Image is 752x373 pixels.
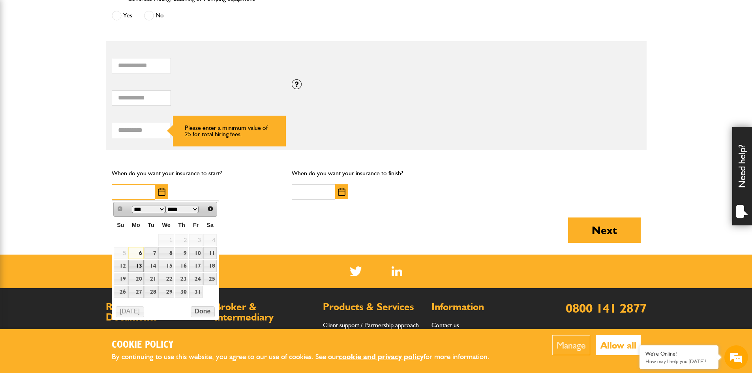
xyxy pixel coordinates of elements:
[158,260,174,272] a: 15
[189,260,203,272] a: 17
[158,286,174,298] a: 29
[112,351,503,363] p: By continuing to use this website, you agree to our use of cookies. See our for more information.
[203,247,217,259] a: 11
[596,335,641,355] button: Allow all
[175,273,188,285] a: 23
[128,273,144,285] a: 20
[144,273,158,285] a: 21
[203,260,217,272] a: 18
[205,203,216,214] a: Next
[214,302,315,322] h2: Broker & Intermediary
[323,321,419,329] a: Client support / Partnership approach
[128,286,144,298] a: 27
[568,217,641,243] button: Next
[148,222,154,228] span: Tuesday
[41,44,133,54] div: Chat with us now
[144,260,158,272] a: 14
[128,260,144,272] a: 13
[323,302,424,312] h2: Products & Services
[13,44,33,55] img: d_20077148190_company_1631870298795_20077148190
[431,302,532,312] h2: Information
[350,266,362,276] img: Twitter
[175,260,188,272] a: 16
[112,11,132,21] label: Yes
[175,286,188,298] a: 30
[10,73,144,90] input: Enter your last name
[107,243,143,254] em: Start Chat
[339,352,424,361] a: cookie and privacy policy
[10,143,144,236] textarea: Type your message and hit 'Enter'
[158,188,165,196] img: Choose date
[193,222,199,228] span: Friday
[645,351,713,357] div: We're Online!
[392,266,402,276] a: LinkedIn
[117,222,124,228] span: Sunday
[338,188,345,196] img: Choose date
[732,127,752,225] div: Need help?
[189,286,203,298] a: 31
[162,222,171,228] span: Wednesday
[10,96,144,114] input: Enter your email address
[206,222,214,228] span: Saturday
[116,306,144,317] button: [DATE]
[292,168,460,178] p: When do you want your insurance to finish?
[132,222,140,228] span: Monday
[566,300,647,316] a: 0800 141 2877
[191,306,215,317] button: Done
[10,120,144,137] input: Enter your phone number
[552,335,590,355] button: Manage
[392,266,402,276] img: Linked In
[106,302,206,322] h2: Regulations & Documents
[175,247,188,259] a: 9
[158,247,174,259] a: 8
[203,273,217,285] a: 25
[431,321,459,329] a: Contact us
[144,286,158,298] a: 28
[128,247,144,259] a: 6
[112,339,503,351] h2: Cookie Policy
[129,4,148,23] div: Minimize live chat window
[114,260,128,272] a: 12
[144,11,164,21] label: No
[114,273,128,285] a: 19
[207,206,214,212] span: Next
[645,358,713,364] p: How may I help you today?
[189,247,203,259] a: 10
[189,273,203,285] a: 24
[114,286,128,298] a: 26
[144,247,158,259] a: 7
[112,168,280,178] p: When do you want your insurance to start?
[178,222,185,228] span: Thursday
[158,273,174,285] a: 22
